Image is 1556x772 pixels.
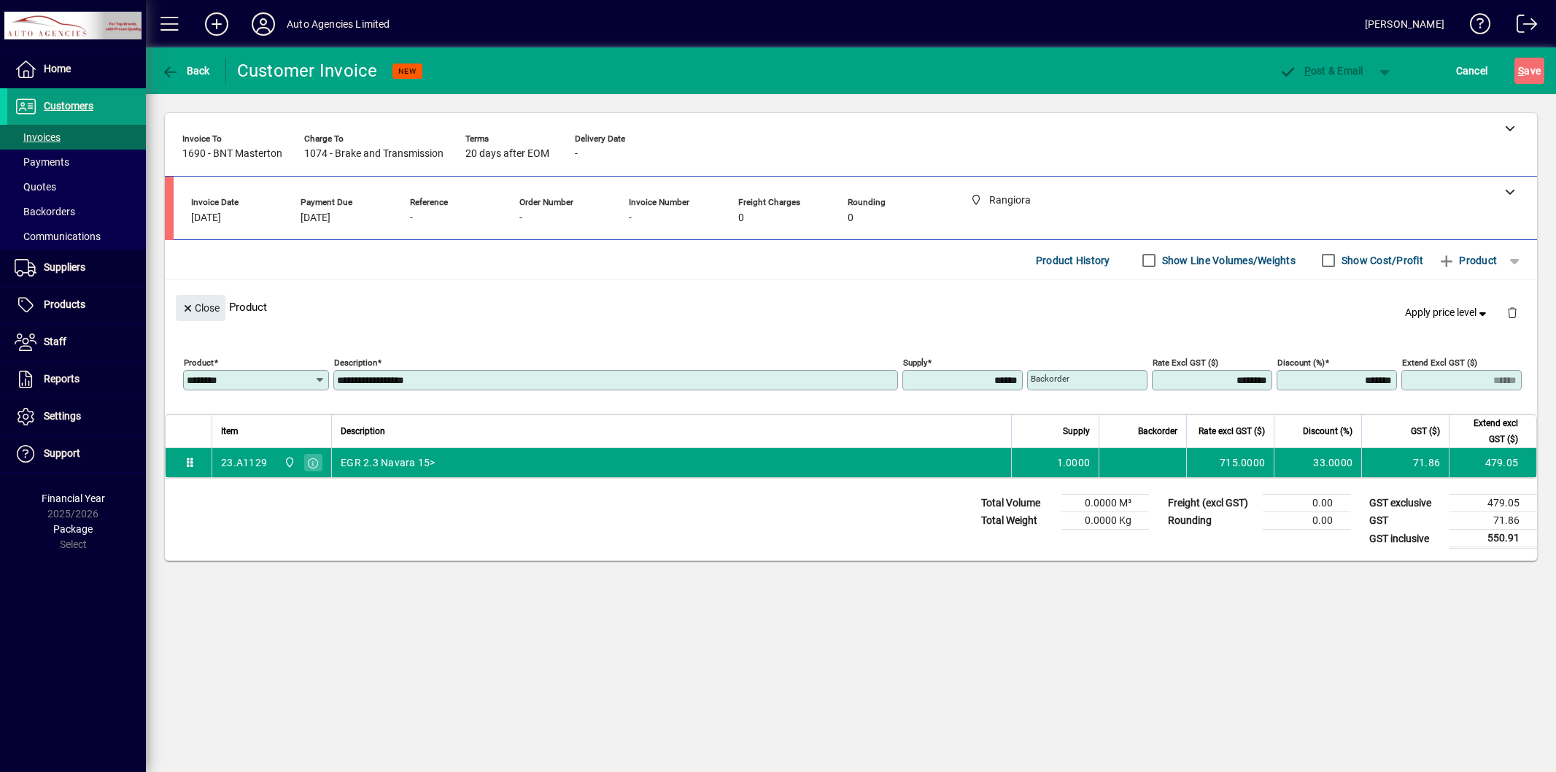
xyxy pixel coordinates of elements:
[1303,423,1352,439] span: Discount (%)
[1362,530,1449,548] td: GST inclusive
[15,181,56,193] span: Quotes
[1061,495,1149,512] td: 0.0000 M³
[1362,512,1449,530] td: GST
[1361,448,1449,477] td: 71.86
[519,212,522,224] span: -
[974,512,1061,530] td: Total Weight
[1304,65,1311,77] span: P
[237,59,378,82] div: Customer Invoice
[44,447,80,459] span: Support
[221,423,239,439] span: Item
[1063,423,1090,439] span: Supply
[1196,455,1265,470] div: 715.0000
[1495,306,1530,319] app-page-header-button: Delete
[1161,495,1263,512] td: Freight (excl GST)
[1339,253,1423,268] label: Show Cost/Profit
[1514,58,1544,84] button: Save
[1159,253,1296,268] label: Show Line Volumes/Weights
[848,212,854,224] span: 0
[172,301,229,314] app-page-header-button: Close
[1399,300,1495,326] button: Apply price level
[1057,455,1091,470] span: 1.0000
[7,224,146,249] a: Communications
[165,280,1537,333] div: Product
[42,493,105,504] span: Financial Year
[221,455,267,470] div: 23.A1129
[184,358,214,368] mat-label: Product
[1449,495,1537,512] td: 479.05
[44,100,93,112] span: Customers
[158,58,214,84] button: Back
[287,12,390,36] div: Auto Agencies Limited
[15,156,69,168] span: Payments
[1153,358,1218,368] mat-label: Rate excl GST ($)
[44,410,81,422] span: Settings
[1271,58,1371,84] button: Post & Email
[1030,247,1116,274] button: Product History
[1279,65,1363,77] span: ost & Email
[410,212,413,224] span: -
[1459,3,1491,50] a: Knowledge Base
[629,212,632,224] span: -
[1495,295,1530,330] button: Delete
[7,51,146,88] a: Home
[1138,423,1177,439] span: Backorder
[191,212,221,224] span: [DATE]
[1199,423,1265,439] span: Rate excl GST ($)
[974,495,1061,512] td: Total Volume
[44,63,71,74] span: Home
[161,65,210,77] span: Back
[1411,423,1440,439] span: GST ($)
[7,125,146,150] a: Invoices
[15,206,75,217] span: Backorders
[44,261,85,273] span: Suppliers
[7,436,146,472] a: Support
[7,361,146,398] a: Reports
[1456,59,1488,82] span: Cancel
[1518,59,1541,82] span: ave
[1031,374,1069,384] mat-label: Backorder
[1458,415,1518,447] span: Extend excl GST ($)
[1263,512,1350,530] td: 0.00
[1365,12,1444,36] div: [PERSON_NAME]
[1362,495,1449,512] td: GST exclusive
[176,295,225,321] button: Close
[903,358,927,368] mat-label: Supply
[1405,305,1490,320] span: Apply price level
[1161,512,1263,530] td: Rounding
[1518,65,1524,77] span: S
[341,423,385,439] span: Description
[1274,448,1361,477] td: 33.0000
[7,287,146,323] a: Products
[15,131,61,143] span: Invoices
[182,296,220,320] span: Close
[280,455,297,471] span: Rangiora
[1506,3,1538,50] a: Logout
[7,150,146,174] a: Payments
[240,11,287,37] button: Profile
[15,231,101,242] span: Communications
[44,298,85,310] span: Products
[1277,358,1325,368] mat-label: Discount (%)
[1431,247,1504,274] button: Product
[1449,530,1537,548] td: 550.91
[146,58,226,84] app-page-header-button: Back
[575,148,578,160] span: -
[341,455,436,470] span: EGR 2.3 Navara 15>
[44,336,66,347] span: Staff
[53,523,93,535] span: Package
[334,358,377,368] mat-label: Description
[1036,249,1110,272] span: Product History
[1449,448,1536,477] td: 479.05
[1061,512,1149,530] td: 0.0000 Kg
[1452,58,1492,84] button: Cancel
[398,66,417,76] span: NEW
[7,174,146,199] a: Quotes
[182,148,282,160] span: 1690 - BNT Masterton
[465,148,549,160] span: 20 days after EOM
[1263,495,1350,512] td: 0.00
[1438,249,1497,272] span: Product
[7,250,146,286] a: Suppliers
[304,148,444,160] span: 1074 - Brake and Transmission
[1449,512,1537,530] td: 71.86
